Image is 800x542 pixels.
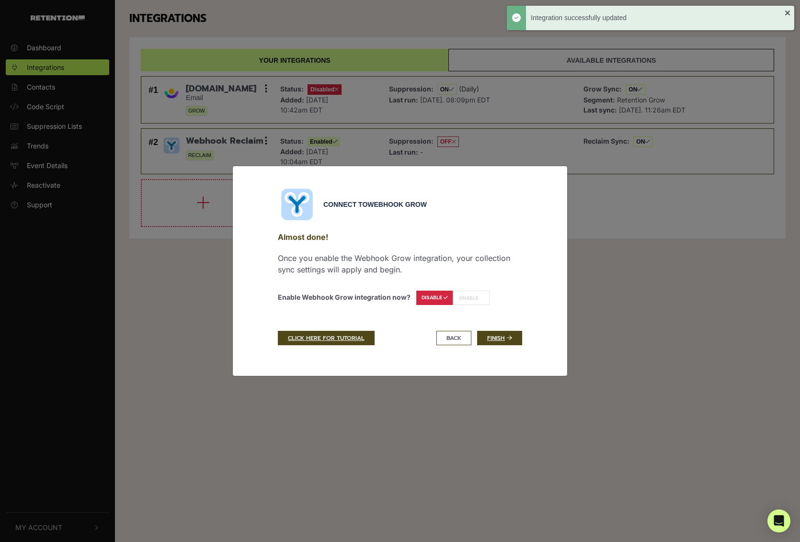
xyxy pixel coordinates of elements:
div: Integration successfully updated [531,13,785,23]
div: Open Intercom Messenger [767,509,790,532]
span: Webhook Grow [367,201,427,208]
p: Once you enable the Webhook Grow integration, your collection sync settings will apply and begin. [278,252,522,275]
img: Webhook Grow [278,185,316,224]
strong: Almost done! [278,232,328,242]
div: Connect to [323,200,522,210]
